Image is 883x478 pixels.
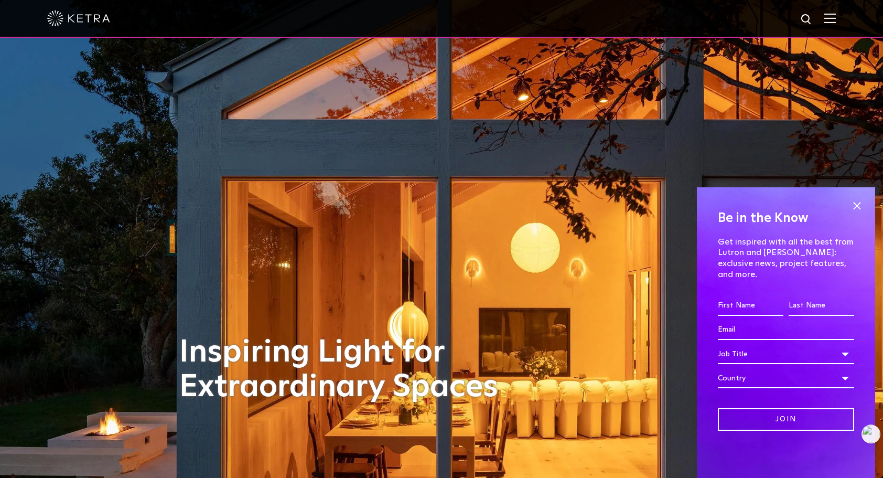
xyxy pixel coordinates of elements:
[718,237,854,280] p: Get inspired with all the best from Lutron and [PERSON_NAME]: exclusive news, project features, a...
[718,320,854,340] input: Email
[718,368,854,388] div: Country
[179,335,520,405] h1: Inspiring Light for Extraordinary Spaces
[789,296,854,316] input: Last Name
[800,13,813,26] img: search icon
[718,344,854,364] div: Job Title
[718,296,783,316] input: First Name
[824,13,836,23] img: Hamburger%20Nav.svg
[47,10,110,26] img: ketra-logo-2019-white
[718,408,854,431] input: Join
[718,208,854,228] h4: Be in the Know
